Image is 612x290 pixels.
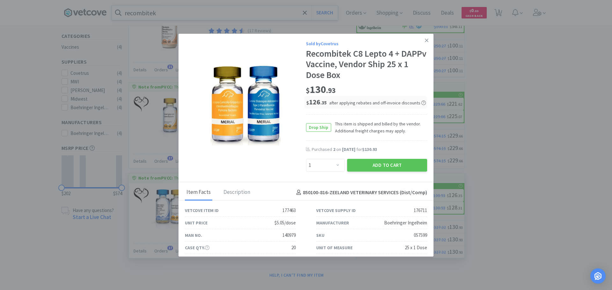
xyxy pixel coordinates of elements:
[294,188,427,197] h4: 850100-816 - ZEELAND VETERINARY SERVICES (Dist/Comp)
[288,256,296,264] div: Box
[282,231,296,239] div: 140979
[362,146,377,152] span: $130.93
[274,219,296,227] div: $5.05/dose
[185,244,209,251] div: Case Qty.
[590,268,606,284] div: Open Intercom Messenger
[316,232,324,239] div: SKU
[306,124,331,131] span: Drop Ship
[342,146,355,152] span: [DATE]
[329,100,426,106] span: after applying rebates and off-invoice discounts
[326,86,336,95] span: . 93
[306,97,327,106] span: 126
[291,244,296,251] div: 20
[206,66,285,145] img: 74f9694b77f24177a6deb47f96bbf249_176711.png
[414,231,427,239] div: 057599
[347,159,427,172] button: Add to Cart
[405,244,427,251] div: 25 x 1 Dose
[316,219,349,226] div: Manufacturer
[306,48,427,81] div: Recombitek C8 Lepto 4 + DAPPv Vaccine, Vendor Ship 25 x 1 Dose Box
[185,219,208,226] div: Unit Price
[282,207,296,214] div: 177463
[316,244,353,251] div: Unit of Measure
[331,120,427,135] span: This item is shipped and billed by the vendor. Additional freight charges may apply.
[306,40,427,47] div: Sold by Covetrus
[384,219,427,227] div: Boehringer Ingelheim
[333,146,335,152] span: 2
[185,185,212,201] div: Item Facts
[185,232,202,239] div: Man No.
[320,100,327,106] span: . 35
[306,86,310,95] span: $
[413,256,427,264] div: $327.32
[414,207,427,214] div: 176711
[222,185,252,201] div: Description
[185,207,219,214] div: Vetcove Item ID
[312,146,427,153] div: Purchased on for
[306,83,336,96] span: 130
[316,207,356,214] div: Vetcove Supply ID
[306,100,309,106] span: $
